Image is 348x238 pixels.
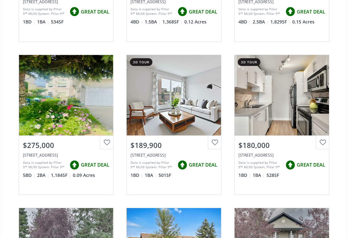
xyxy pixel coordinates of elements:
div: Data is supplied by Pillar 9™ MLS® System. Pillar 9™ is the owner of the copyright in its MLS® Sy... [23,160,67,170]
span: 1 BA [145,172,157,178]
div: Data is supplied by Pillar 9™ MLS® System. Pillar 9™ is the owner of the copyright in its MLS® Sy... [130,7,174,16]
div: $189,900 [130,140,217,150]
img: rating icon [284,5,297,18]
div: Data is supplied by Pillar 9™ MLS® System. Pillar 9™ is the owner of the copyright in its MLS® Sy... [238,160,282,170]
div: $180,000 [238,140,325,150]
div: $275,000 [23,140,110,150]
span: GREAT DEAL [189,8,217,15]
span: 2 BA [37,172,49,178]
span: 1,829 SF [270,19,291,25]
span: GREAT DEAL [297,161,325,168]
span: 1 BD [130,172,143,178]
span: 1 BD [238,172,251,178]
div: 515 17 Avenue SW #3C, Calgary, AB T2S0A9 [238,152,325,158]
span: 528 SF [266,172,279,178]
span: GREAT DEAL [81,161,109,168]
span: 0.12 Acres [184,19,207,25]
span: 1.5 BA [145,19,161,25]
span: GREAT DEAL [81,8,109,15]
span: 5 BD [23,172,35,178]
img: rating icon [176,5,189,18]
span: 0.15 Acres [292,19,314,25]
div: Data is supplied by Pillar 9™ MLS® System. Pillar 9™ is the owner of the copyright in its MLS® Sy... [23,7,67,16]
span: 4 BD [130,19,143,25]
span: 4 BD [238,19,251,25]
span: GREAT DEAL [189,161,217,168]
a: 3d tour$180,000[STREET_ADDRESS]Data is supplied by Pillar 9™ MLS® System. Pillar 9™ is the owner ... [228,48,336,201]
span: 1,184 SF [51,172,71,178]
img: rating icon [284,159,297,171]
span: 1 BD [23,19,35,25]
span: 0.09 Acres [73,172,95,178]
span: 1 BA [37,19,49,25]
div: 1025 14 Avenue SW #416, Calgary, AB T2R0N9 [130,152,217,158]
span: 2.5 BA [253,19,269,25]
span: 1 BA [253,172,265,178]
div: 99 Applegrove Crescent SE, Calgary, AB T2A 7R5 [23,152,110,158]
div: Data is supplied by Pillar 9™ MLS® System. Pillar 9™ is the owner of the copyright in its MLS® Sy... [130,160,174,170]
img: rating icon [176,159,189,171]
div: Data is supplied by Pillar 9™ MLS® System. Pillar 9™ is the owner of the copyright in its MLS® Sy... [238,7,282,16]
span: 501 SF [159,172,171,178]
a: $275,000[STREET_ADDRESS]Data is supplied by Pillar 9™ MLS® System. Pillar 9™ is the owner of the ... [12,48,120,201]
span: 534 SF [51,19,63,25]
img: rating icon [68,5,81,18]
span: 1,368 SF [162,19,183,25]
img: rating icon [68,159,81,171]
a: 3d tour$189,900[STREET_ADDRESS]Data is supplied by Pillar 9™ MLS® System. Pillar 9™ is the owner ... [120,48,228,201]
span: GREAT DEAL [297,8,325,15]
